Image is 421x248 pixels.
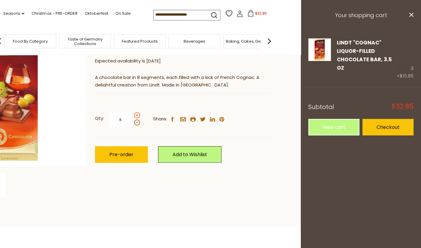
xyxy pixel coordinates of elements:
[184,39,205,44] a: Beverages
[362,119,413,135] a: Checkout
[397,38,413,80] div: 3 ×
[115,10,130,17] a: On Sale
[308,38,331,80] a: Lindt Cognac Liquor Chocolate
[308,119,359,135] a: View cart
[244,10,270,19] button: $32.85
[108,111,133,128] input: Qty:
[153,115,167,123] span: Share:
[308,103,334,111] span: Subtotal
[95,57,271,65] p: Expected availability is [DATE]
[158,146,221,163] a: Add to Wishlist
[122,39,158,44] a: Featured Products
[400,73,413,79] span: $10.95
[95,146,148,163] button: Pre-order
[32,10,77,17] a: Christmas - PRE-ORDER
[95,115,104,122] strong: Qty:
[84,10,108,17] a: Oktoberfest
[13,39,48,44] a: Food By Category
[308,38,331,61] img: Lindt Cognac Liquor Chocolate
[3,10,24,17] a: Seasons
[392,103,413,110] span: $32.85
[61,37,109,46] a: Taste of Germany Collections
[263,35,275,47] img: next arrow
[255,11,267,16] span: $32.85
[109,151,133,158] span: Pre-order
[337,39,392,72] a: Lindt "Cognac" Liquor-Filled Chocolate Bar, 3.5 oz
[226,39,273,44] a: Baking, Cakes, Desserts
[95,74,271,89] p: A chocolate bar in 8 segments, each filled with a kick of French Cognac. A delightful creation fr...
